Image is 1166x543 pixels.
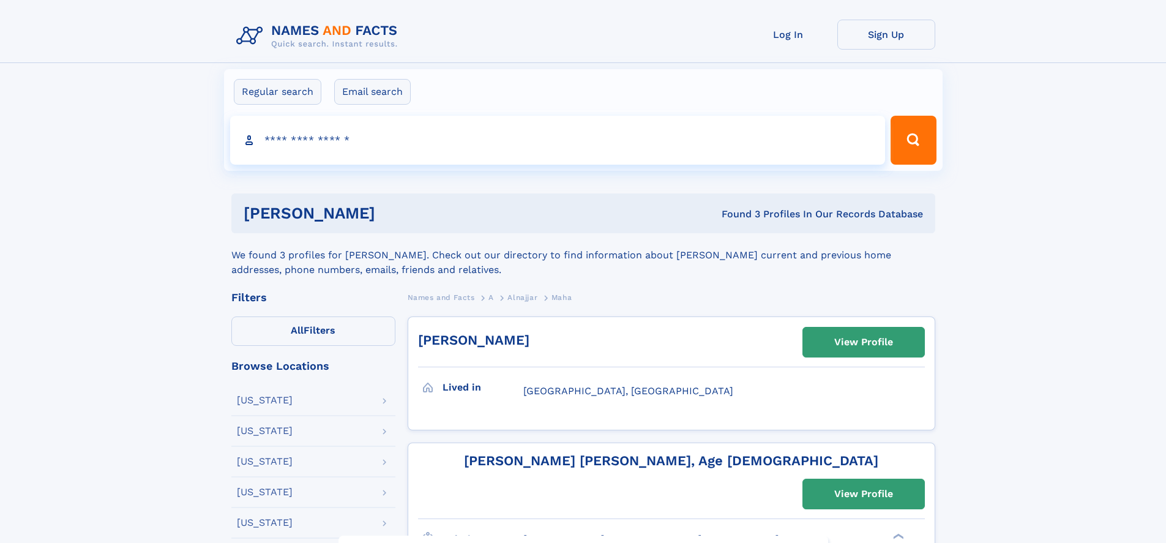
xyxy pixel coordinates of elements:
div: View Profile [834,480,893,508]
a: Sign Up [837,20,935,50]
button: Search Button [891,116,936,165]
img: Logo Names and Facts [231,20,408,53]
a: View Profile [803,479,924,509]
label: Email search [334,79,411,105]
div: Found 3 Profiles In Our Records Database [548,208,923,221]
a: Alnajjar [507,290,537,305]
a: [PERSON_NAME] [PERSON_NAME], Age [DEMOGRAPHIC_DATA] [464,453,878,468]
span: Alnajjar [507,293,537,302]
label: Regular search [234,79,321,105]
div: [US_STATE] [237,518,293,528]
input: search input [230,116,886,165]
div: ❯ [890,532,905,540]
label: Filters [231,316,395,346]
a: View Profile [803,328,924,357]
div: Filters [231,292,395,303]
div: Browse Locations [231,361,395,372]
div: View Profile [834,328,893,356]
a: Log In [739,20,837,50]
span: All [291,324,304,336]
div: [US_STATE] [237,395,293,405]
h3: Lived in [443,377,523,398]
a: [PERSON_NAME] [418,332,529,348]
a: A [488,290,494,305]
span: Maha [551,293,572,302]
span: [GEOGRAPHIC_DATA], [GEOGRAPHIC_DATA] [523,385,733,397]
div: [US_STATE] [237,487,293,497]
div: [US_STATE] [237,457,293,466]
h1: [PERSON_NAME] [244,206,548,221]
a: Names and Facts [408,290,475,305]
div: [US_STATE] [237,426,293,436]
div: We found 3 profiles for [PERSON_NAME]. Check out our directory to find information about [PERSON_... [231,233,935,277]
span: A [488,293,494,302]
